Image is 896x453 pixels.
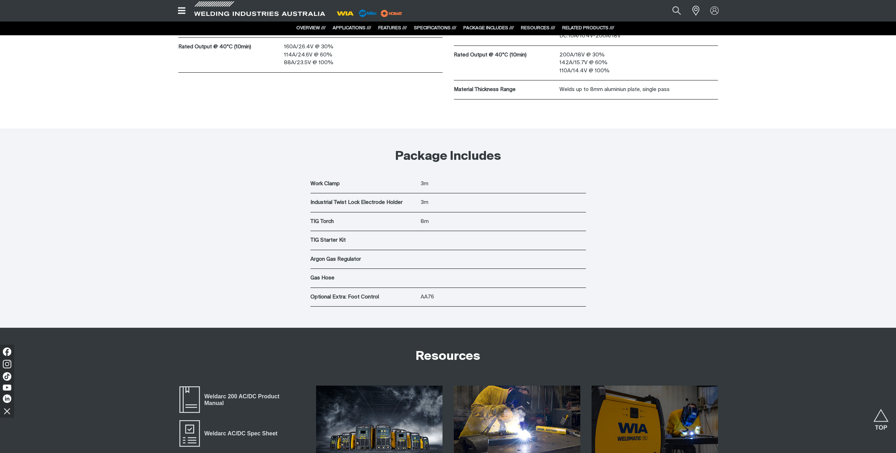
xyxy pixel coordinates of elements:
[379,8,404,19] img: miller
[421,180,586,188] p: 3m
[421,218,586,226] p: 8m
[655,3,688,19] input: Product name or item number...
[3,385,11,391] img: YouTube
[310,255,417,264] p: Argon Gas Regulator
[178,43,280,51] p: Rated Output @ 40°C (10min)
[378,26,407,30] a: FEATURES ///
[873,409,889,425] button: Scroll to top
[454,86,556,94] p: Material Thickness Range
[414,26,456,30] a: SPECIFICATIONS ///
[310,274,417,282] p: Gas Hose
[178,386,305,414] a: Weldarc 200 AC/DC Product Manual
[421,199,586,207] p: 3m
[562,26,614,30] a: RELATED PRODUCTS ///
[395,149,501,164] h2: Package Includes
[333,26,371,30] a: APPLICATIONS ///
[310,293,417,301] p: Optional Extra: Foot Control
[200,429,282,438] span: Weldarc AC/DC Spec Sheet
[421,293,586,301] p: AA76
[416,349,480,364] h2: Resources
[1,405,13,417] img: hide socials
[296,26,326,30] a: OVERVIEW ///
[3,394,11,403] img: LinkedIn
[665,3,689,19] button: Search products
[310,199,417,207] p: Industrial Twist Lock Electrode Holder
[200,392,305,408] span: Weldarc 200 AC/DC Product Manual
[454,51,556,59] p: Rated Output @ 40°C (10min)
[3,360,11,368] img: Instagram
[310,236,417,244] p: TIG Starter Kit
[379,11,404,16] a: miller
[463,26,514,30] a: PACKAGE INCLUDES ///
[3,348,11,356] img: Facebook
[178,419,282,448] a: Weldarc AC/DC Spec Sheet
[559,51,718,75] p: 200A/18V @ 30% 142A/15.7V @ 60% 110A/14.4V @ 100%
[310,180,417,188] p: Work Clamp
[559,86,718,94] p: Welds up to 8mm aluminiun plate, single pass
[521,26,555,30] a: RESOURCES ///
[284,43,443,67] p: 160A/26.4V @ 30% 114A/24.6V @ 60% 88A/23.5V @ 100%
[310,218,417,226] p: TIG Torch
[3,372,11,381] img: TikTok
